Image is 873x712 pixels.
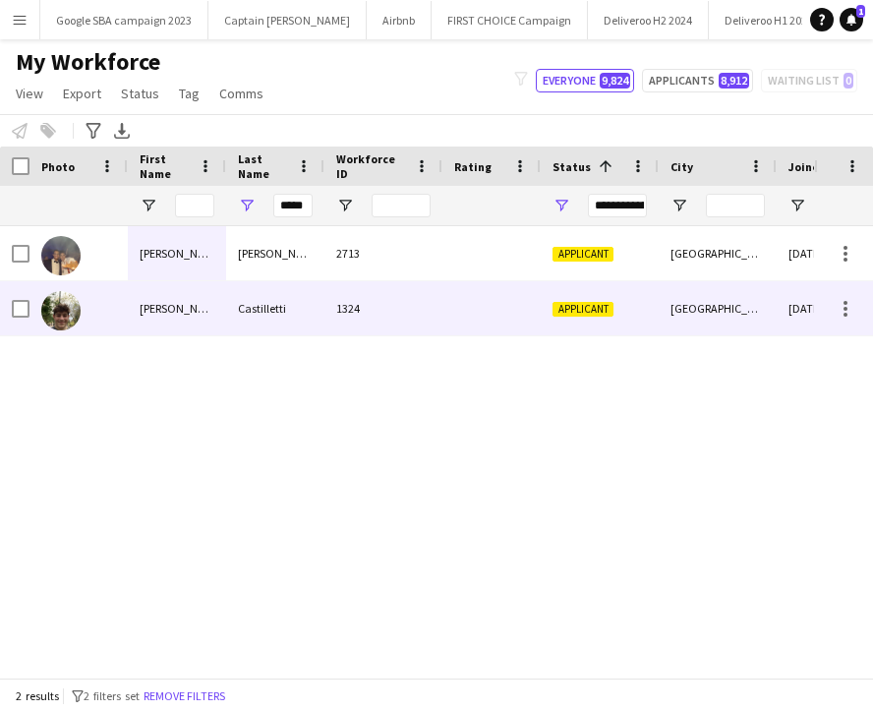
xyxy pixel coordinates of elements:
[208,1,367,39] button: Captain [PERSON_NAME]
[140,197,157,214] button: Open Filter Menu
[179,85,200,102] span: Tag
[367,1,432,39] button: Airbnb
[324,281,442,335] div: 1324
[110,119,134,143] app-action-btn: Export XLSX
[41,159,75,174] span: Photo
[84,688,140,703] span: 2 filters set
[121,85,159,102] span: Status
[670,197,688,214] button: Open Filter Menu
[238,197,256,214] button: Open Filter Menu
[63,85,101,102] span: Export
[432,1,588,39] button: FIRST CHOICE Campaign
[40,1,208,39] button: Google SBA campaign 2023
[642,69,753,92] button: Applicants8,912
[175,194,214,217] input: First Name Filter Input
[324,226,442,280] div: 2713
[588,1,709,39] button: Deliveroo H2 2024
[55,81,109,106] a: Export
[113,81,167,106] a: Status
[659,281,777,335] div: [GEOGRAPHIC_DATA]
[336,197,354,214] button: Open Filter Menu
[719,73,749,89] span: 8,912
[140,151,191,181] span: First Name
[8,81,51,106] a: View
[41,236,81,275] img: Alex Lewis lettington
[553,247,613,262] span: Applicant
[709,1,830,39] button: Deliveroo H1 2025
[211,81,271,106] a: Comms
[553,159,591,174] span: Status
[128,226,226,280] div: [PERSON_NAME]
[82,119,105,143] app-action-btn: Advanced filters
[171,81,207,106] a: Tag
[840,8,863,31] a: 1
[226,226,324,280] div: [PERSON_NAME]
[856,5,865,18] span: 1
[238,151,289,181] span: Last Name
[788,197,806,214] button: Open Filter Menu
[128,281,226,335] div: [PERSON_NAME]
[706,194,765,217] input: City Filter Input
[273,194,313,217] input: Last Name Filter Input
[16,85,43,102] span: View
[670,159,693,174] span: City
[600,73,630,89] span: 9,824
[536,69,634,92] button: Everyone9,824
[16,47,160,77] span: My Workforce
[140,685,229,707] button: Remove filters
[553,302,613,317] span: Applicant
[219,85,263,102] span: Comms
[336,151,407,181] span: Workforce ID
[372,194,431,217] input: Workforce ID Filter Input
[553,197,570,214] button: Open Filter Menu
[659,226,777,280] div: [GEOGRAPHIC_DATA]
[788,159,827,174] span: Joined
[226,281,324,335] div: Castilletti
[41,291,81,330] img: Vincenzo Castilletti
[454,159,492,174] span: Rating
